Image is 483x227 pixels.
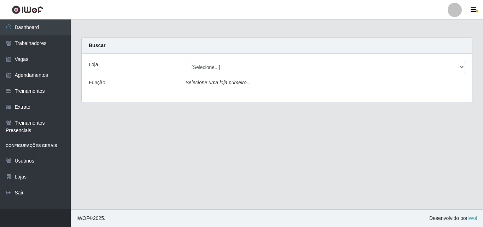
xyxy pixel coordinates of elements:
span: IWOF [76,215,89,221]
label: Loja [89,61,98,68]
span: © 2025 . [76,215,105,222]
strong: Buscar [89,42,105,48]
img: CoreUI Logo [12,5,43,14]
label: Função [89,79,105,86]
i: Selecione uma loja primeiro... [186,80,251,85]
a: iWof [467,215,477,221]
span: Desenvolvido por [429,215,477,222]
